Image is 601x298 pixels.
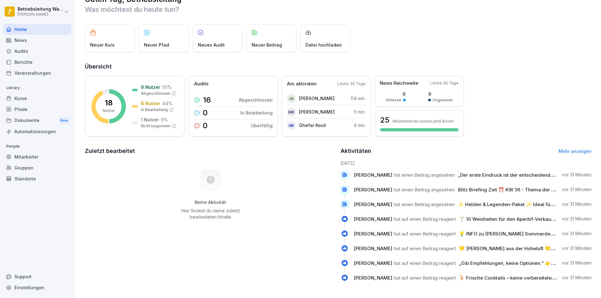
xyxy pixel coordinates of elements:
[3,104,71,115] a: Pfade
[162,100,172,107] p: 44 %
[141,123,170,129] p: Nicht begonnen
[287,108,296,116] div: MK
[141,84,160,90] p: 9 Nutzer
[562,275,592,281] p: vor 31 Minuten
[354,187,392,193] span: [PERSON_NAME]
[354,172,392,178] span: [PERSON_NAME]
[354,275,392,281] span: [PERSON_NAME]
[3,162,71,173] a: Gruppen
[433,97,453,103] p: Ungelesen
[3,57,71,68] a: Berichte
[341,160,592,166] h6: [DATE]
[239,97,273,103] p: Abgeschlossen
[394,187,455,193] span: hat einen Beitrag angesehen
[299,122,326,129] p: Ghefar Kouli
[394,231,456,237] span: hat auf einen Beitrag reagiert
[198,42,225,48] p: Neues Audit
[3,173,71,184] a: Standorte
[141,100,160,107] p: 8 Nutzer
[354,245,392,251] span: [PERSON_NAME]
[141,107,168,113] p: In Bearbeitung
[3,282,71,293] a: Einstellungen
[380,115,389,125] h3: 25
[562,216,592,222] p: vor 31 Minuten
[341,147,371,155] h2: Aktivitäten
[240,109,273,116] p: In Bearbeitung
[251,122,273,129] p: Überfällig
[203,109,208,117] p: 0
[354,216,392,222] span: [PERSON_NAME]
[103,108,115,114] p: Nutzer
[351,95,366,102] p: 114 min.
[90,42,115,48] p: Neuer Kurs
[3,115,71,126] div: Dokumente
[287,80,316,88] p: Am aktivsten
[380,80,418,87] p: News Reichweite
[162,84,172,90] p: 50 %
[394,245,456,251] span: hat auf einen Beitrag reagiert
[337,81,366,87] p: Letzte 30 Tage
[299,109,335,115] p: [PERSON_NAME]
[3,24,71,35] a: Home
[18,7,63,12] p: Betriebsleitung Wannsee
[394,275,456,281] span: hat auf einen Beitrag reagiert
[354,122,366,129] p: 4 min.
[3,93,71,104] a: Kurse
[85,4,592,14] p: Was möchtest du heute tun?
[562,172,592,178] p: vor 31 Minuten
[393,119,454,124] p: Mitarbeitende nutzen jetzt Bounti
[562,201,592,207] p: vor 31 Minuten
[3,115,71,126] a: DokumenteNew
[3,126,71,137] a: Automatisierungen
[562,260,592,266] p: vor 31 Minuten
[394,172,455,178] span: hat einen Beitrag angesehen
[394,201,455,207] span: hat einen Beitrag angesehen
[287,94,296,103] div: AB
[3,271,71,282] div: Support
[3,46,71,57] a: Audits
[203,122,208,129] p: 0
[354,109,366,115] p: 5 min.
[85,62,592,71] h2: Übersicht
[194,80,208,88] p: Audits
[18,12,63,17] p: [PERSON_NAME]
[558,149,592,154] a: Mehr anzeigen
[287,121,296,130] div: GK
[3,68,71,78] a: Veranstaltungen
[562,186,592,193] p: vor 31 Minuten
[386,91,406,97] p: 0
[562,230,592,237] p: vor 31 Minuten
[85,147,336,155] h2: Zuletzt bearbeitet
[299,95,335,102] p: [PERSON_NAME]
[59,117,69,124] div: New
[3,151,71,162] a: Mitarbeiter
[179,208,242,220] p: Hier findest du deine zuletzt bearbeiteten Inhalte
[354,201,392,207] span: [PERSON_NAME]
[144,42,169,48] p: Neuer Pfad
[141,116,159,123] p: 1 Nutzer
[428,91,453,97] p: 0
[141,91,170,96] p: Abgeschlossen
[203,96,211,104] p: 16
[562,245,592,251] p: vor 31 Minuten
[3,83,71,93] p: Library
[394,260,456,266] span: hat auf einen Beitrag reagiert
[3,141,71,151] p: People
[179,200,242,205] h5: Keine Aktivität
[161,116,168,123] p: 6 %
[3,35,71,46] a: News
[386,97,401,103] p: Gelesen
[394,216,456,222] span: hat auf einen Beitrag reagiert
[430,80,459,86] p: Letzte 30 Tage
